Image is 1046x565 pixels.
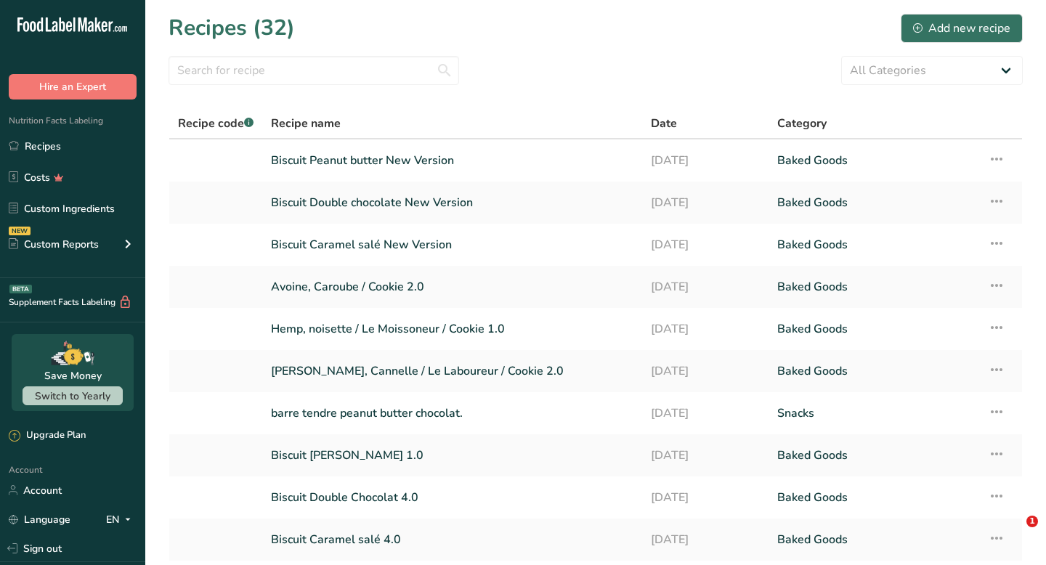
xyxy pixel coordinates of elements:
button: Switch to Yearly [23,386,123,405]
a: Baked Goods [777,524,970,555]
a: Avoine, Caroube / Cookie 2.0 [271,272,633,302]
a: Biscuit Double Chocolat 4.0 [271,482,633,513]
span: Recipe code [178,115,254,131]
button: Hire an Expert [9,74,137,99]
div: Save Money [44,368,102,383]
div: EN [106,511,137,528]
a: Baked Goods [777,314,970,344]
span: Recipe name [271,115,341,132]
div: BETA [9,285,32,293]
a: [DATE] [651,356,761,386]
a: Biscuit Double chocolate New Version [271,187,633,218]
a: [DATE] [651,524,761,555]
input: Search for recipe [169,56,459,85]
a: [PERSON_NAME], Cannelle / Le Laboureur / Cookie 2.0 [271,356,633,386]
a: [DATE] [651,314,761,344]
div: Custom Reports [9,237,99,252]
iframe: Intercom live chat [997,516,1031,550]
span: Category [777,115,827,132]
button: Add new recipe [901,14,1023,43]
a: Biscuit Peanut butter New Version [271,145,633,176]
a: Baked Goods [777,356,970,386]
a: Biscuit Caramel salé 4.0 [271,524,633,555]
span: 1 [1026,516,1038,527]
a: Baked Goods [777,272,970,302]
a: [DATE] [651,272,761,302]
a: Snacks [777,398,970,428]
a: [DATE] [651,482,761,513]
a: Baked Goods [777,187,970,218]
a: Language [9,507,70,532]
a: [DATE] [651,229,761,260]
a: Hemp, noisette / Le Moissoneur / Cookie 1.0 [271,314,633,344]
a: [DATE] [651,145,761,176]
a: Baked Goods [777,229,970,260]
span: Switch to Yearly [35,389,110,403]
a: Baked Goods [777,440,970,471]
a: [DATE] [651,440,761,471]
a: barre tendre peanut butter chocolat. [271,398,633,428]
a: Baked Goods [777,482,970,513]
div: Add new recipe [913,20,1010,37]
a: Biscuit [PERSON_NAME] 1.0 [271,440,633,471]
span: Date [651,115,677,132]
div: Upgrade Plan [9,428,86,443]
a: [DATE] [651,187,761,218]
a: Biscuit Caramel salé New Version [271,229,633,260]
div: NEW [9,227,31,235]
a: [DATE] [651,398,761,428]
h1: Recipes (32) [169,12,295,44]
a: Baked Goods [777,145,970,176]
